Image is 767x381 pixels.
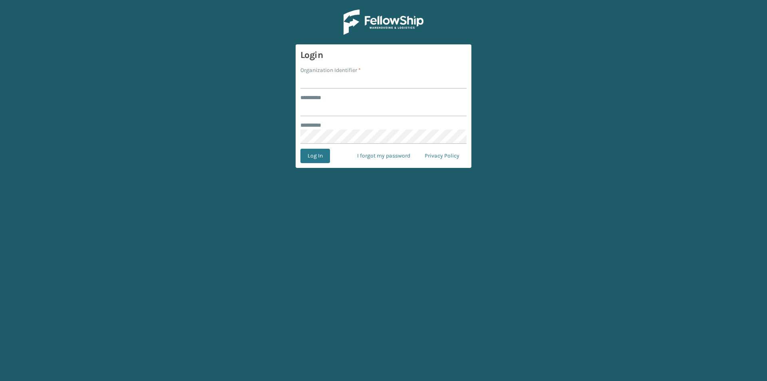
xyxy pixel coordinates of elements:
a: I forgot my password [350,149,417,163]
img: Logo [344,10,423,35]
label: Organization Identifier [300,66,361,74]
a: Privacy Policy [417,149,467,163]
h3: Login [300,49,467,61]
button: Log In [300,149,330,163]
